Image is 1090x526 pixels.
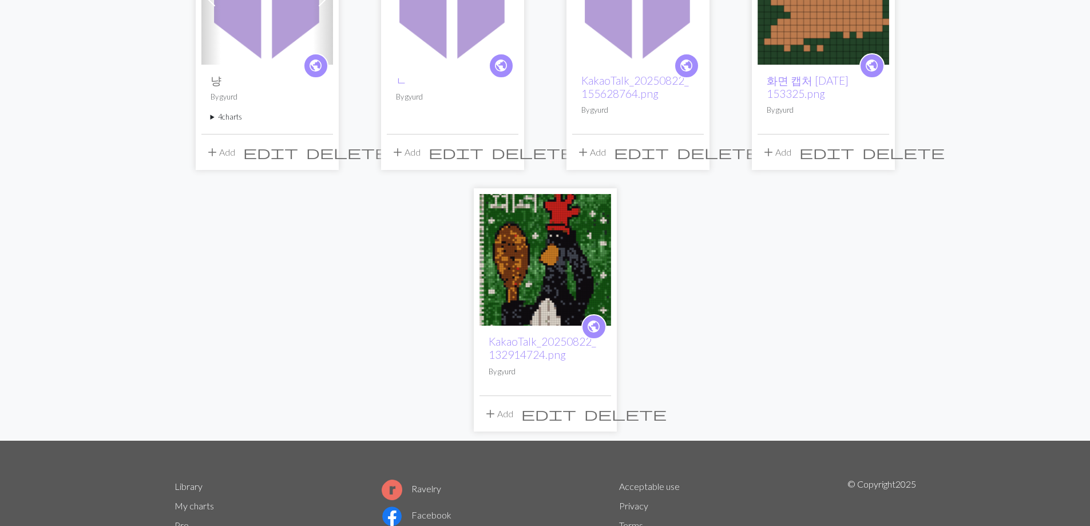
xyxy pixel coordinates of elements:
[572,141,610,163] button: Add
[799,145,854,159] i: Edit
[795,141,858,163] button: Edit
[584,406,667,422] span: delete
[243,145,298,159] i: Edit
[308,57,323,74] span: public
[489,366,602,377] p: By gyurd
[576,144,590,160] span: add
[479,253,611,264] a: KakaoTalk_20250822_132914724.png
[610,141,673,163] button: Edit
[489,335,596,361] a: KakaoTalk_20250822_132914724.png
[865,54,879,77] i: public
[487,141,578,163] button: Delete
[479,403,517,425] button: Add
[175,500,214,511] a: My charts
[581,105,695,116] p: By gyurd
[614,145,669,159] i: Edit
[306,144,389,160] span: delete
[679,57,693,74] span: public
[767,105,880,116] p: By gyurd
[677,144,759,160] span: delete
[211,112,324,122] summary: 4charts
[243,144,298,160] span: edit
[859,53,885,78] a: public
[479,194,611,326] img: KakaoTalk_20250822_132914724.png
[308,54,323,77] i: public
[382,480,402,500] img: Ravelry logo
[303,53,328,78] a: public
[858,141,949,163] button: Delete
[396,74,407,87] a: ㄴ
[679,54,693,77] i: public
[674,53,699,78] a: public
[396,92,509,102] p: By gyurd
[586,315,601,338] i: public
[767,74,849,100] a: 화면 캡처 [DATE] 153325.png
[302,141,393,163] button: Delete
[799,144,854,160] span: edit
[865,57,879,74] span: public
[239,141,302,163] button: Edit
[586,318,601,335] span: public
[391,144,405,160] span: add
[762,144,775,160] span: add
[521,406,576,422] span: edit
[581,314,607,339] a: public
[619,481,680,492] a: Acceptable use
[382,509,451,520] a: Facebook
[521,407,576,421] i: Edit
[862,144,945,160] span: delete
[429,145,483,159] i: Edit
[429,144,483,160] span: edit
[494,57,508,74] span: public
[492,144,574,160] span: delete
[619,500,648,511] a: Privacy
[758,141,795,163] button: Add
[201,141,239,163] button: Add
[382,483,441,494] a: Ravelry
[494,54,508,77] i: public
[489,53,514,78] a: public
[175,481,203,492] a: Library
[614,144,669,160] span: edit
[580,403,671,425] button: Delete
[425,141,487,163] button: Edit
[673,141,763,163] button: Delete
[211,74,324,87] h2: 냥
[581,74,689,100] a: KakaoTalk_20250822_155628764.png
[387,141,425,163] button: Add
[211,92,324,102] p: By gyurd
[517,403,580,425] button: Edit
[483,406,497,422] span: add
[205,144,219,160] span: add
